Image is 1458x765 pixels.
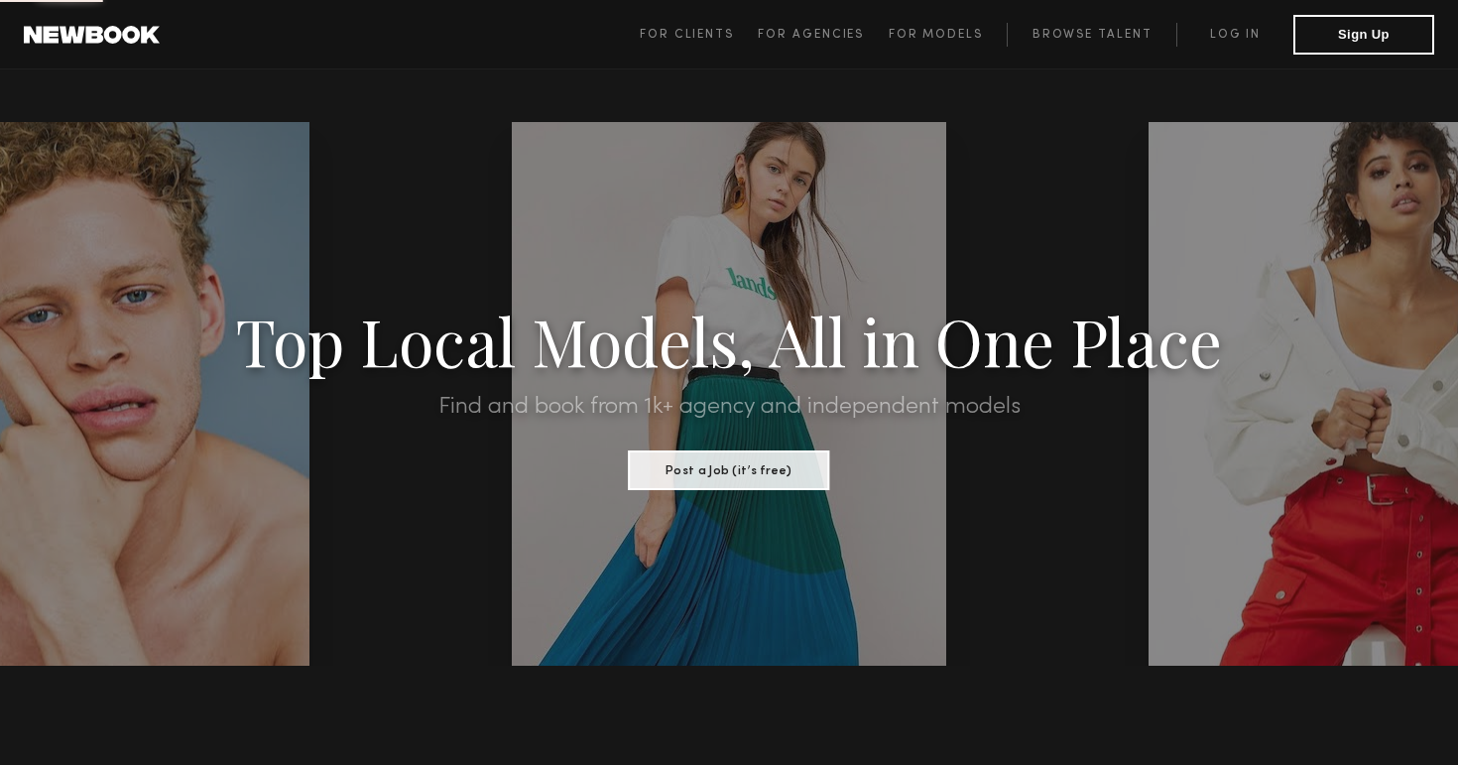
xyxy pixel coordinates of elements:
[758,29,864,41] span: For Agencies
[640,29,734,41] span: For Clients
[1176,23,1293,47] a: Log in
[640,23,758,47] a: For Clients
[889,23,1008,47] a: For Models
[629,450,830,490] button: Post a Job (it’s free)
[889,29,983,41] span: For Models
[109,310,1349,371] h1: Top Local Models, All in One Place
[629,457,830,479] a: Post a Job (it’s free)
[758,23,888,47] a: For Agencies
[1007,23,1176,47] a: Browse Talent
[109,395,1349,419] h2: Find and book from 1k+ agency and independent models
[1293,15,1434,55] button: Sign Up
